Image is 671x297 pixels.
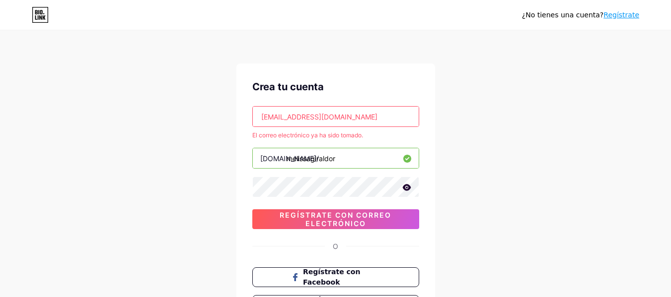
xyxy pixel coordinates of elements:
font: ¿No tienes una cuenta? [522,11,603,19]
font: Regístrate con Facebook [303,268,360,286]
font: Regístrate con correo electrónico [280,211,391,228]
input: Correo electrónico [253,107,419,126]
font: El correo electrónico ya ha sido tomado. [252,131,363,139]
button: Regístrate con Facebook [252,267,419,287]
font: Crea tu cuenta [252,81,324,93]
font: [DOMAIN_NAME]/ [260,154,319,163]
button: Regístrate con correo electrónico [252,209,419,229]
a: Regístrate [603,11,639,19]
input: nombre de usuario [253,148,419,168]
font: O [333,242,338,250]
